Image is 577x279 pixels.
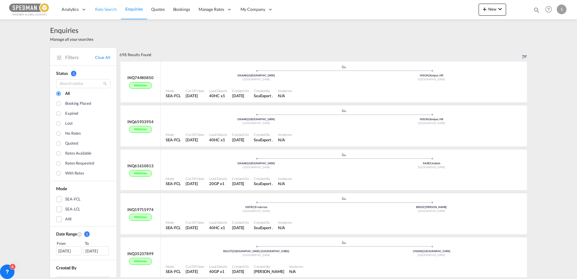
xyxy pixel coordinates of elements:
span: DKFRC Fredericia [245,205,267,209]
div: N/A [289,269,296,274]
div: N/A [278,93,285,98]
div: S [557,5,566,14]
span: Filters [65,54,95,61]
div: Created By [254,220,273,225]
span: From To [DATE][DATE] [56,240,110,255]
div: All [65,91,70,97]
div: Expired [65,111,78,117]
span: SEGOT [GEOGRAPHIC_DATA] ([GEOGRAPHIC_DATA]) [223,249,289,253]
span: My Company [241,6,265,12]
div: 22 Aug 2025 [186,225,204,230]
div: Incoterms [278,132,292,137]
div: SEA-FCL [166,93,181,98]
div: To [84,240,111,246]
div: Load Details [209,132,227,137]
span: SeaExport . [254,225,273,230]
div: With rates [129,126,152,133]
div: INQ35237899 [127,251,154,256]
div: Created On [232,176,249,181]
span: SeaExport . [254,137,273,142]
div: SEA-FCL [65,196,81,202]
span: DKAAR [GEOGRAPHIC_DATA] [237,117,275,121]
span: SAJED Jeddah [423,162,440,165]
div: SEA-FCL [166,225,181,230]
md-icon: icon-magnify [533,7,540,13]
div: N/A [278,137,285,143]
div: Lost [65,120,73,127]
div: Mode [166,220,181,225]
div: Created By [254,88,273,93]
img: c12ca350ff1b11efb6b291369744d907.png [9,3,50,16]
div: INQ19715974 [127,207,154,212]
span: | [247,117,248,121]
md-icon: assets/icons/custom/ship-fill.svg [340,65,348,68]
div: Created By [254,176,273,181]
div: 22 Aug 2025 [232,269,249,274]
div: 20GP x 1 [209,181,227,186]
span: New [481,7,504,11]
span: [DATE] [186,181,198,186]
div: AIR [65,216,72,222]
md-icon: assets/icons/custom/ship-fill.svg [340,241,348,244]
div: SEA-FCL [166,137,181,143]
div: INQ74480850With rates assets/icons/custom/ship-fill.svgassets/icons/custom/roll-o-plane.svgOrigin... [120,62,527,106]
span: SeaExport . [254,93,273,98]
div: Created By [254,264,284,269]
div: 698 Results Found [120,48,151,61]
div: Help [544,4,557,15]
div: 22 Aug 2025 [186,269,204,274]
div: 40HC x 1 [209,225,227,230]
span: [GEOGRAPHIC_DATA] [243,165,270,169]
span: Quotes [151,7,164,12]
span: [GEOGRAPHIC_DATA] [418,121,445,125]
div: INQ19715974With rates assets/icons/custom/ship-fill.svgassets/icons/custom/roll-o-plane.svgOrigin... [120,193,527,237]
div: Incoterms [289,264,303,269]
md-icon: assets/icons/custom/ship-fill.svg [340,153,348,156]
div: INQ65933954 [127,119,154,124]
div: Incoterms [278,88,292,93]
span: | [429,74,429,77]
div: From [56,240,83,246]
div: [DATE] [56,246,82,255]
button: icon-plus 400-fgNewicon-chevron-down [479,4,506,16]
div: 40GP x 1 [209,269,227,274]
span: | [232,249,233,253]
div: Sort by: Created on [522,48,527,61]
div: Load Details [209,176,227,181]
span: Analytics [62,6,79,12]
div: Booking placed [65,101,91,107]
span: [DATE] [232,137,244,142]
input: Search status [56,79,110,88]
div: Created On [232,220,249,225]
div: Cut Off Date [186,264,204,269]
span: Mode [56,186,67,191]
div: 22 Aug 2025 [232,181,249,186]
span: [GEOGRAPHIC_DATA] [418,165,445,169]
div: SEA-FCL [166,269,181,274]
md-checkbox: AIR [56,216,110,222]
span: Enquiries [125,6,143,11]
div: 40HC x 1 [209,137,227,143]
span: Enquiries [50,25,94,35]
div: icon-magnify [533,7,540,16]
div: Mode [166,132,181,137]
div: INQ74480850 [127,75,154,80]
span: | [429,117,429,121]
span: | [431,162,432,165]
md-icon: icon-magnify [103,82,107,86]
span: 1 [71,71,76,76]
span: [PERSON_NAME] [254,269,284,274]
span: | [254,205,255,209]
div: Cut Off Date [186,220,204,225]
span: Manage Rates [199,6,224,12]
span: SeaExport . [254,181,273,186]
span: Created By [56,265,76,270]
div: INQ61610813 [127,163,154,168]
div: Load Details [209,220,227,225]
span: [GEOGRAPHIC_DATA] [418,78,445,81]
div: Mode [166,88,181,93]
div: Cut Off Date [186,88,204,93]
span: [DATE] [186,137,198,142]
div: Created On [232,88,249,93]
